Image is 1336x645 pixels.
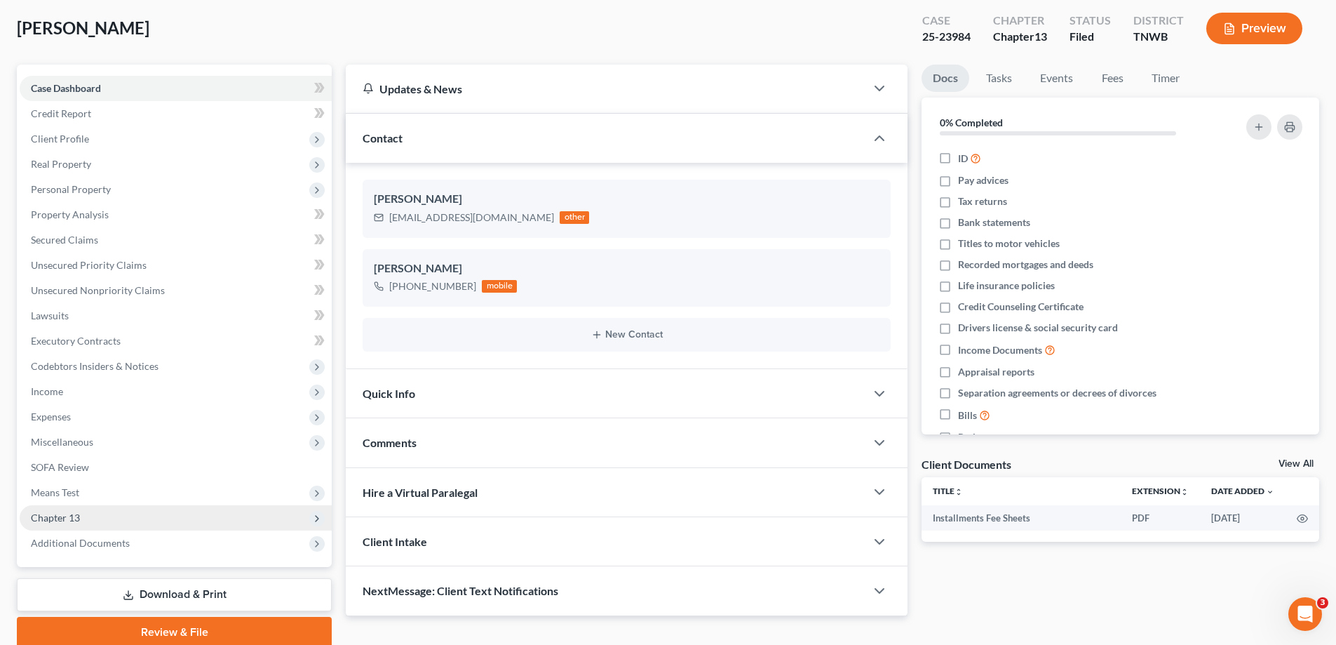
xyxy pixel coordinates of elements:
[20,455,332,480] a: SOFA Review
[1288,597,1322,631] iframe: Intercom live chat
[1090,65,1135,92] a: Fees
[975,65,1023,92] a: Tasks
[560,211,589,224] div: other
[958,300,1084,314] span: Credit Counseling Certificate
[31,107,91,119] span: Credit Report
[20,202,332,227] a: Property Analysis
[958,408,977,423] span: Bills
[954,488,963,496] i: unfold_more
[31,158,91,170] span: Real Property
[993,29,1047,45] div: Chapter
[1070,13,1111,29] div: Status
[1278,459,1314,469] a: View All
[1180,488,1189,496] i: unfold_more
[958,152,968,166] span: ID
[17,578,332,611] a: Download & Print
[31,259,147,271] span: Unsecured Priority Claims
[31,486,79,498] span: Means Test
[1133,13,1184,29] div: District
[20,328,332,354] a: Executory Contracts
[958,321,1118,335] span: Drivers license & social security card
[20,227,332,253] a: Secured Claims
[933,486,963,496] a: Titleunfold_more
[31,360,158,372] span: Codebtors Insiders & Notices
[958,215,1030,230] span: Bank statements
[20,76,332,101] a: Case Dashboard
[958,237,1060,251] span: Titles to motor vehicles
[363,81,849,96] div: Updates & News
[31,284,165,296] span: Unsecured Nonpriority Claims
[1266,488,1274,496] i: expand_more
[389,211,554,225] div: [EMAIL_ADDRESS][DOMAIN_NAME]
[363,535,427,548] span: Client Intake
[922,505,1121,531] td: Installments Fee Sheets
[482,280,517,293] div: mobile
[31,183,111,195] span: Personal Property
[31,310,69,321] span: Lawsuits
[958,173,1008,187] span: Pay advices
[1034,29,1047,43] span: 13
[958,258,1093,272] span: Recorded mortgages and deeds
[363,387,415,400] span: Quick Info
[31,436,93,448] span: Miscellaneous
[374,191,879,208] div: [PERSON_NAME]
[1133,29,1184,45] div: TNWB
[31,234,98,246] span: Secured Claims
[31,512,80,524] span: Chapter 13
[374,329,879,340] button: New Contact
[31,461,89,473] span: SOFA Review
[31,133,89,145] span: Client Profile
[922,13,971,29] div: Case
[20,101,332,126] a: Credit Report
[20,253,332,278] a: Unsecured Priority Claims
[958,343,1042,357] span: Income Documents
[31,385,63,397] span: Income
[958,365,1034,379] span: Appraisal reports
[20,303,332,328] a: Lawsuits
[31,82,101,94] span: Case Dashboard
[389,279,476,293] div: [PHONE_NUMBER]
[922,65,969,92] a: Docs
[363,486,478,499] span: Hire a Virtual Paralegal
[31,208,109,220] span: Property Analysis
[31,411,71,423] span: Expenses
[1132,486,1189,496] a: Extensionunfold_more
[1121,505,1200,531] td: PDF
[922,457,1011,472] div: Client Documents
[31,537,130,549] span: Additional Documents
[1029,65,1084,92] a: Events
[1317,597,1328,609] span: 3
[958,279,1055,293] span: Life insurance policies
[993,13,1047,29] div: Chapter
[958,430,1094,444] span: Retirement account statements
[31,335,121,347] span: Executory Contracts
[1140,65,1191,92] a: Timer
[940,117,1003,128] strong: 0% Completed
[1200,505,1286,531] td: [DATE]
[958,386,1156,400] span: Separation agreements or decrees of divorces
[374,260,879,277] div: [PERSON_NAME]
[17,18,149,38] span: [PERSON_NAME]
[1211,486,1274,496] a: Date Added expand_more
[1070,29,1111,45] div: Filed
[363,131,403,145] span: Contact
[922,29,971,45] div: 25-23984
[363,584,558,597] span: NextMessage: Client Text Notifications
[20,278,332,303] a: Unsecured Nonpriority Claims
[363,436,417,449] span: Comments
[958,194,1007,208] span: Tax returns
[1206,13,1302,44] button: Preview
